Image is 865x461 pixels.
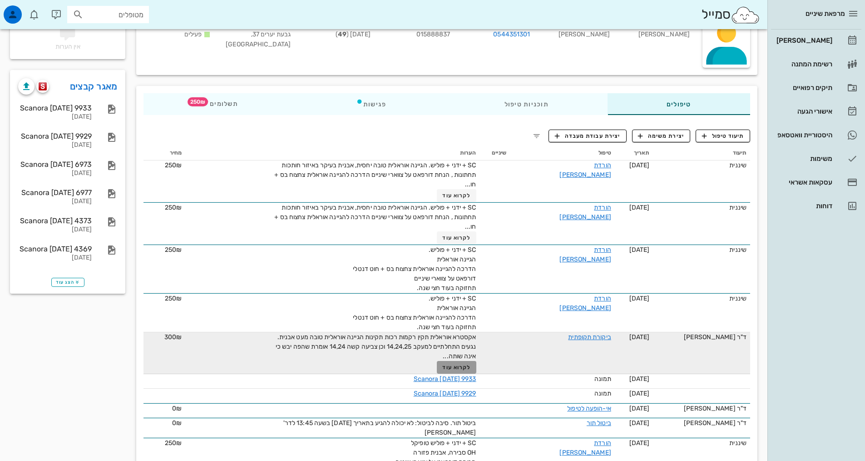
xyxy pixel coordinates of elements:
div: Scanora [DATE] 9933 [18,104,92,112]
div: שיננית [657,294,746,303]
th: תיעוד [653,146,750,160]
div: Scanora [DATE] 6977 [18,188,92,197]
a: הורדת [PERSON_NAME] [559,204,611,221]
span: [GEOGRAPHIC_DATA] [226,40,291,48]
div: [DATE] [18,198,92,205]
span: [DATE] [629,439,650,447]
div: [DATE] [18,254,92,262]
span: [DATE] [629,204,650,211]
div: שיננית [657,245,746,255]
span: תג [27,7,32,13]
a: דוחות [771,195,861,217]
button: תיעוד טיפול [696,130,750,142]
div: משימות [775,155,832,162]
span: [DATE] [629,375,650,383]
div: [DATE] [18,226,92,234]
span: 0₪ [172,405,182,412]
span: 250₪ [165,204,182,211]
th: תאריך [615,146,653,160]
div: ד"ר [PERSON_NAME] [657,418,746,428]
div: שיננית [657,203,746,212]
span: יצירת עבודת מעבדה [555,132,620,140]
span: [DATE] [629,161,650,169]
div: Scanora [DATE] 4369 [18,245,92,253]
a: מאגר קבצים [70,79,118,94]
div: ד"ר [PERSON_NAME] [657,332,746,342]
div: ד"ר [PERSON_NAME] [657,404,746,413]
a: תיקים רפואיים [771,77,861,99]
button: לקרוא עוד [437,231,476,244]
span: פעילים [184,30,202,38]
a: הורדת [PERSON_NAME] [559,439,611,456]
span: אקסטרא אוראלית תקין רקמות רכות תקינות הגיינה אוראלית טובה מעט אבנית. נגעים התחלתיים למעקב 14,24,2... [276,333,476,360]
th: הערות [185,146,479,160]
div: [DATE] [18,170,92,177]
div: עסקאות אשראי [775,179,832,186]
span: SC + ידני + פוליש. הגיינה אוראלית טובה יחסית, אבנית בעיקר באיזור חותכות תחתונות , הנחת דורפאט על ... [274,161,476,188]
div: [PERSON_NAME] [617,17,697,55]
span: SC + ידני + פוליש. הגיינה אוראלית טובה יחסית, אבנית בעיקר באיזור חותכות תחתונות , הנחת דורפאט על ... [274,204,476,230]
a: הורדת [PERSON_NAME] [559,246,611,263]
img: SmileCloud logo [731,6,760,24]
a: רשימת המתנה [771,53,861,75]
a: Scanora [DATE] 9929 [414,390,476,397]
div: אישורי הגעה [775,108,832,115]
span: 300₪ [164,333,182,341]
th: טיפול [510,146,615,160]
img: scanora logo [39,82,47,90]
div: [DATE] [18,141,92,149]
span: תג [188,97,208,106]
span: [DATE] [629,390,650,397]
div: תיקים רפואיים [775,84,832,91]
th: שיניים [480,146,510,160]
button: scanora logo [36,80,49,93]
div: סמייל [702,5,760,25]
a: אי-הופעה לטיפול [567,405,611,412]
span: אין הערות [55,43,80,50]
div: Scanora [DATE] 4373 [18,216,92,225]
strong: 49 [338,30,346,38]
span: [DATE] [629,405,650,412]
a: 0544351301 [493,30,530,40]
th: מחיר [143,146,185,160]
span: [DATE] [629,419,650,427]
span: [DATE] ( ) [336,30,371,38]
div: תוכניות טיפול [445,93,608,115]
div: דוחות [775,202,832,210]
div: [DATE] [18,113,92,121]
div: Scanora [DATE] 9929 [18,132,92,140]
a: הורדת [PERSON_NAME] [559,295,611,312]
a: היסטוריית וואטסאפ [771,124,861,146]
span: , [251,30,252,38]
a: משימות [771,148,861,170]
span: 250₪ [165,439,182,447]
button: הצג עוד [51,278,84,287]
span: מרפאת שיניים [806,10,845,18]
span: [DATE] [629,246,650,254]
button: לקרוא עוד [437,361,476,374]
span: יצירת משימה [638,132,684,140]
button: יצירת עבודת מעבדה [549,130,626,142]
span: תמונה [594,390,611,397]
a: עסקאות אשראי [771,171,861,193]
span: 250₪ [165,246,182,254]
div: טיפולים [608,93,750,115]
a: אישורי הגעה [771,100,861,122]
a: ביקורת תקופתית [568,333,611,341]
span: לקרוא עוד [442,192,470,199]
div: [PERSON_NAME] [537,17,617,55]
a: הורדת [PERSON_NAME] [559,161,611,179]
span: לקרוא עוד [442,235,470,241]
a: ביטול תור [587,419,611,427]
div: Scanora [DATE] 6973 [18,160,92,169]
span: 250₪ [165,161,182,169]
span: 015888837 [416,30,450,38]
span: [DATE] [629,295,650,302]
span: הצג עוד [56,280,80,285]
div: שיננית [657,438,746,448]
span: תשלומים [203,101,238,107]
div: [PERSON_NAME] [775,37,832,44]
span: 250₪ [165,295,182,302]
div: שיננית [657,160,746,170]
span: לקרוא עוד [442,364,470,371]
